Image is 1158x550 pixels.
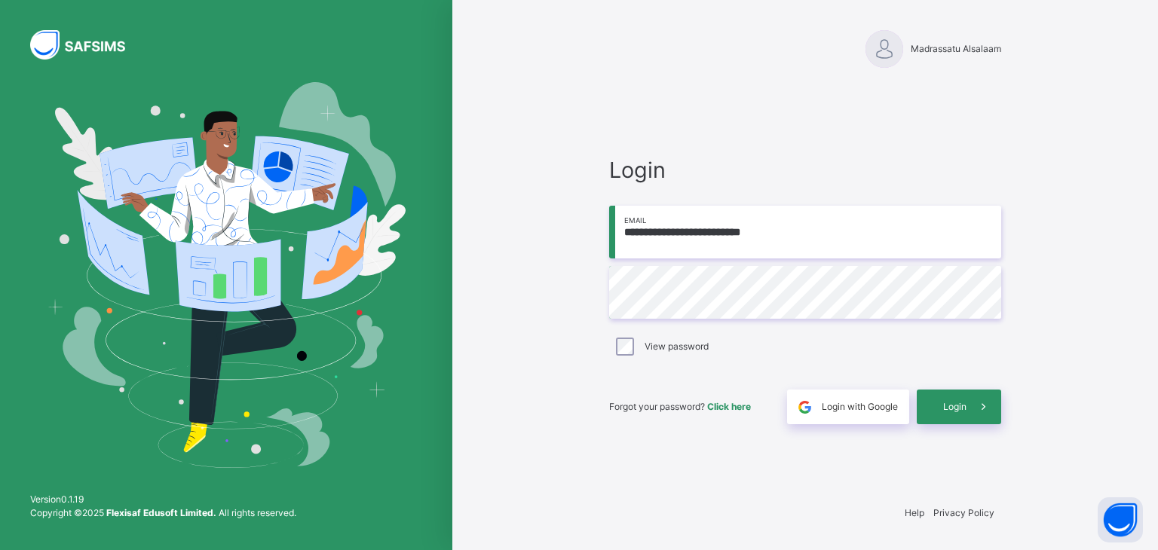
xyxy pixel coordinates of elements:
span: Login with Google [822,400,898,414]
span: Madrassatu Alsalaam [911,42,1001,56]
img: Hero Image [47,82,406,468]
span: Login [943,400,967,414]
span: Version 0.1.19 [30,493,296,506]
a: Help [905,507,924,518]
span: Copyright © 2025 All rights reserved. [30,507,296,518]
img: SAFSIMS Logo [30,30,143,60]
a: Privacy Policy [933,507,994,518]
label: View password [645,340,709,353]
a: Click here [707,401,751,412]
span: Forgot your password? [609,401,751,412]
button: Open asap [1098,497,1143,542]
strong: Flexisaf Edusoft Limited. [106,507,216,518]
span: Login [609,154,1001,186]
img: google.396cfc9801f0270233282035f929180a.svg [796,399,813,416]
